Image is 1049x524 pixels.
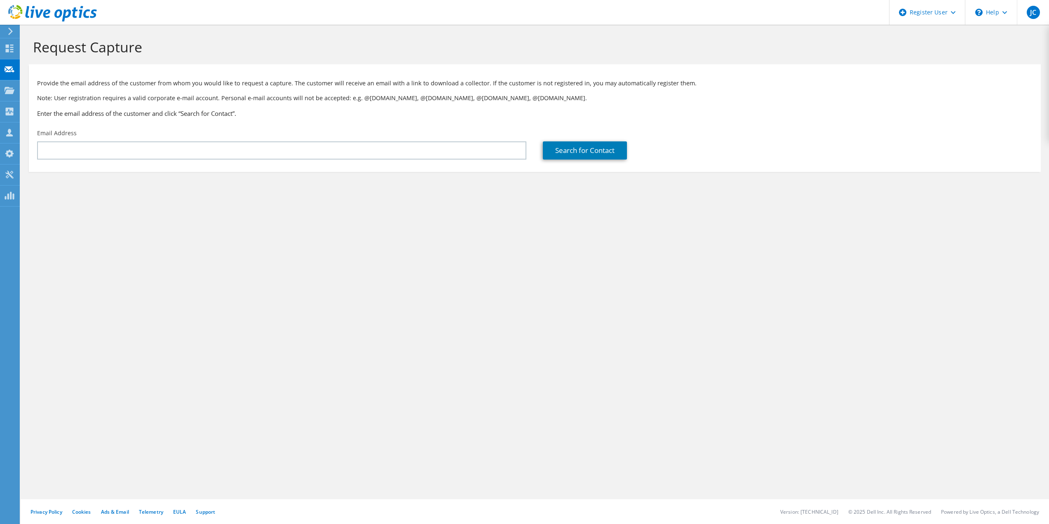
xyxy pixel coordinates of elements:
h3: Enter the email address of the customer and click “Search for Contact”. [37,109,1033,118]
svg: \n [975,9,983,16]
span: JC [1027,6,1040,19]
h1: Request Capture [33,38,1033,56]
a: Telemetry [139,508,163,515]
li: Powered by Live Optics, a Dell Technology [941,508,1039,515]
a: EULA [173,508,186,515]
label: Email Address [37,129,77,137]
a: Support [196,508,215,515]
a: Privacy Policy [31,508,62,515]
p: Provide the email address of the customer from whom you would like to request a capture. The cust... [37,79,1033,88]
li: © 2025 Dell Inc. All Rights Reserved [848,508,931,515]
a: Search for Contact [543,141,627,160]
a: Cookies [72,508,91,515]
p: Note: User registration requires a valid corporate e-mail account. Personal e-mail accounts will ... [37,94,1033,103]
a: Ads & Email [101,508,129,515]
li: Version: [TECHNICAL_ID] [780,508,838,515]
